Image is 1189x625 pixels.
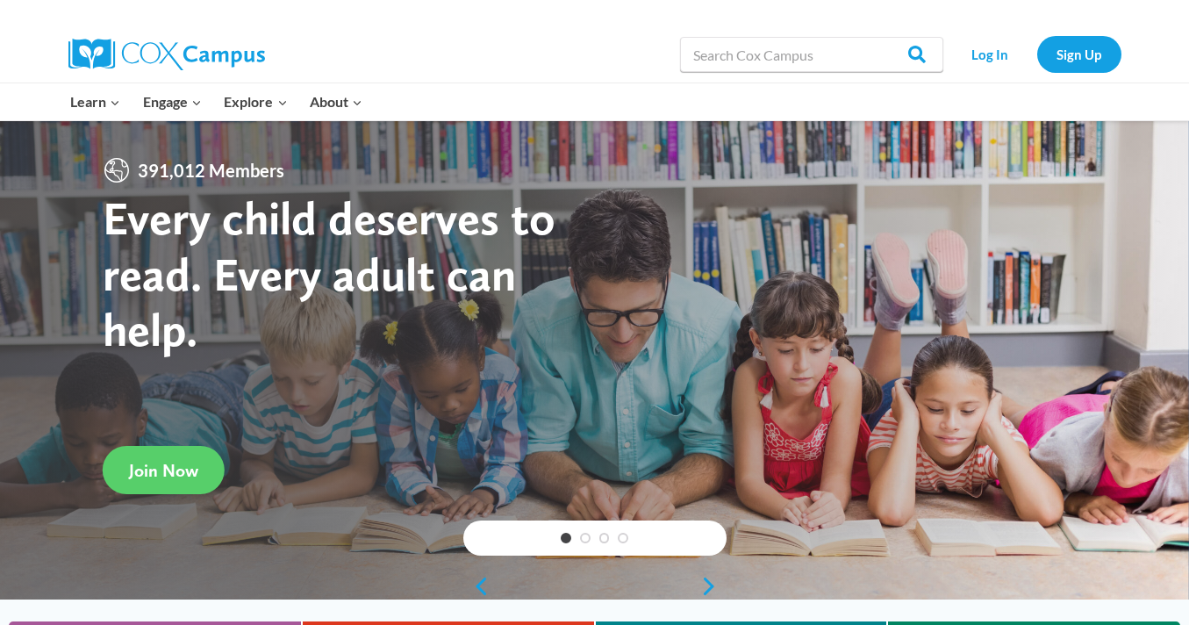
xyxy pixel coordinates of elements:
a: Join Now [103,446,225,494]
a: Sign Up [1037,36,1121,72]
span: Explore [224,90,287,113]
nav: Primary Navigation [60,83,374,120]
a: 1 [561,533,571,543]
img: Cox Campus [68,39,265,70]
nav: Secondary Navigation [952,36,1121,72]
a: previous [463,576,490,597]
strong: Every child deserves to read. Every adult can help. [103,190,555,357]
a: 2 [580,533,591,543]
div: content slider buttons [463,569,727,604]
span: Learn [70,90,120,113]
span: Engage [143,90,202,113]
a: 4 [618,533,628,543]
span: Join Now [129,460,198,481]
a: next [700,576,727,597]
a: Log In [952,36,1028,72]
span: About [310,90,362,113]
span: 391,012 Members [131,156,291,184]
a: 3 [599,533,610,543]
input: Search Cox Campus [680,37,943,72]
